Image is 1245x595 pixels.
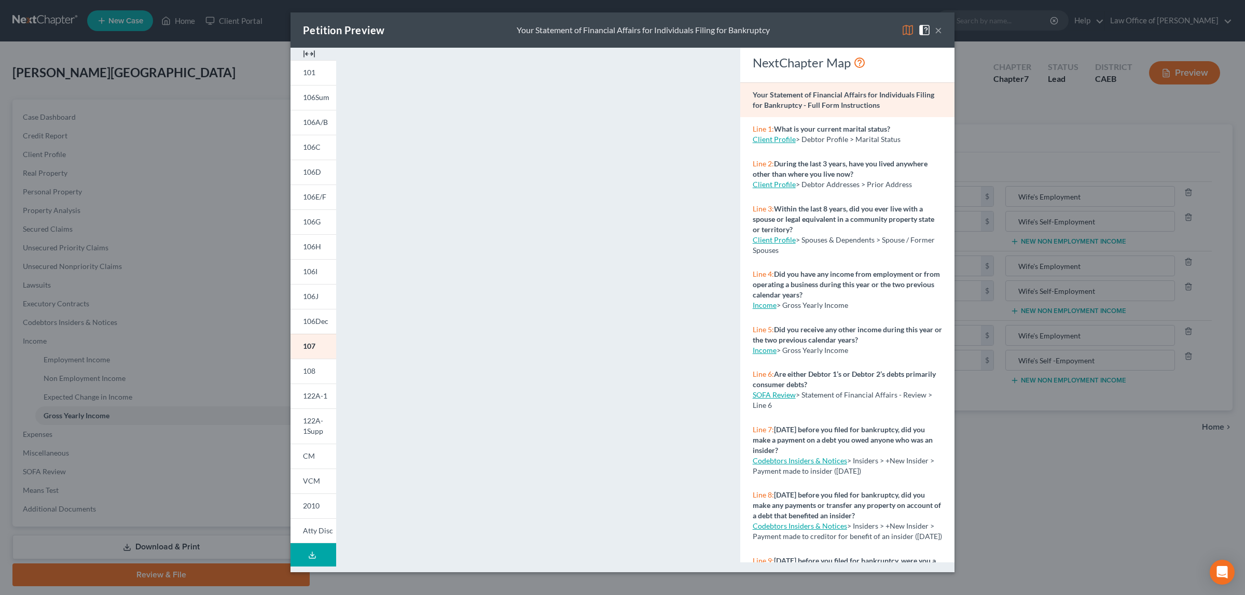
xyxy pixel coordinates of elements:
[290,85,336,110] a: 106Sum
[753,521,942,541] span: > Insiders > +New Insider > Payment made to creditor for benefit of an insider ([DATE])
[753,456,847,465] a: Codebtors Insiders & Notices
[303,48,315,60] img: expand-e0f6d898513216a626fdd78e52531dac95497ffd26381d4c15ee2fc46db09dca.svg
[355,56,721,561] iframe: <object ng-attr-data='[URL][DOMAIN_NAME]' type='application/pdf' width='100%' height='975px'></ob...
[796,180,912,189] span: > Debtor Addresses > Prior Address
[753,270,940,299] strong: Did you have any income from employment or from operating a business during this year or the two ...
[290,444,336,469] a: CM
[303,391,327,400] span: 122A-1
[290,493,336,518] a: 2010
[290,334,336,359] a: 107
[303,292,319,301] span: 106J
[303,242,321,251] span: 106H
[290,60,336,85] a: 101
[753,370,774,378] span: Line 6:
[303,501,320,510] span: 2010
[290,518,336,544] a: Atty Disc
[303,167,321,176] span: 106D
[303,192,326,201] span: 106E/F
[753,270,774,278] span: Line 4:
[303,451,315,460] span: CM
[303,317,328,325] span: 106Dec
[290,359,336,384] a: 108
[777,346,848,355] span: > Gross Yearly Income
[918,24,931,36] img: help-close-5ba153eb36485ed6c1ea00a893f15db1cb9b99d6cae46e1a8edb6c62d00a1a76.svg
[774,124,890,133] strong: What is your current marital status?
[753,159,928,178] strong: During the last 3 years, have you lived anywhere other than where you live now?
[753,54,942,71] div: NextChapter Map
[303,366,315,375] span: 108
[303,267,317,276] span: 106I
[290,408,336,444] a: 122A-1Supp
[777,301,848,309] span: > Gross Yearly Income
[303,416,323,435] span: 122A-1Supp
[290,135,336,160] a: 106C
[303,68,315,77] span: 101
[753,425,774,434] span: Line 7:
[290,309,336,334] a: 106Dec
[753,204,774,213] span: Line 3:
[753,425,933,455] strong: [DATE] before you filed for bankruptcy, did you make a payment on a debt you owed anyone who was ...
[753,135,796,144] a: Client Profile
[753,490,774,499] span: Line 8:
[1210,560,1235,585] div: Open Intercom Messenger
[753,180,796,189] a: Client Profile
[753,456,934,475] span: > Insiders > +New Insider > Payment made to insider ([DATE])
[753,390,796,399] a: SOFA Review
[290,209,336,234] a: 106G
[290,469,336,493] a: VCM
[290,185,336,209] a: 106E/F
[935,24,942,36] button: ×
[753,325,774,334] span: Line 5:
[753,390,932,409] span: > Statement of Financial Affairs - Review > Line 6
[753,346,777,355] a: Income
[303,476,320,485] span: VCM
[753,235,796,244] a: Client Profile
[290,234,336,259] a: 106H
[303,93,329,102] span: 106Sum
[753,325,942,344] strong: Did you receive any other income during this year or the two previous calendar years?
[303,526,333,535] span: Atty Disc
[753,204,934,234] strong: Within the last 8 years, did you ever live with a spouse or legal equivalent in a community prope...
[753,370,936,389] strong: Are either Debtor 1’s or Debtor 2’s debts primarily consumer debts?
[290,110,336,135] a: 106A/B
[303,23,384,37] div: Petition Preview
[796,135,901,144] span: > Debtor Profile > Marital Status
[753,301,777,309] a: Income
[753,235,935,254] span: > Spouses & Dependents > Spouse / Former Spouses
[753,90,934,109] strong: Your Statement of Financial Affairs for Individuals Filing for Bankruptcy - Full Form Instructions
[753,159,774,168] span: Line 2:
[303,342,315,350] span: 107
[290,259,336,284] a: 106I
[517,24,770,36] div: Your Statement of Financial Affairs for Individuals Filing for Bankruptcy
[753,490,941,520] strong: [DATE] before you filed for bankruptcy, did you make any payments or transfer any property on acc...
[902,24,914,36] img: map-eea8200ae884c6f1103ae1953ef3d486a96c86aabb227e865a55264e3737af1f.svg
[753,124,774,133] span: Line 1:
[303,143,321,151] span: 106C
[303,118,328,126] span: 106A/B
[290,284,336,309] a: 106J
[290,384,336,408] a: 122A-1
[753,521,847,530] a: Codebtors Insiders & Notices
[753,556,936,586] strong: [DATE] before you filed for bankruptcy, were you a party in any lawsuit, court action, or adminis...
[303,217,321,226] span: 106G
[753,556,774,565] span: Line 9:
[290,160,336,185] a: 106D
